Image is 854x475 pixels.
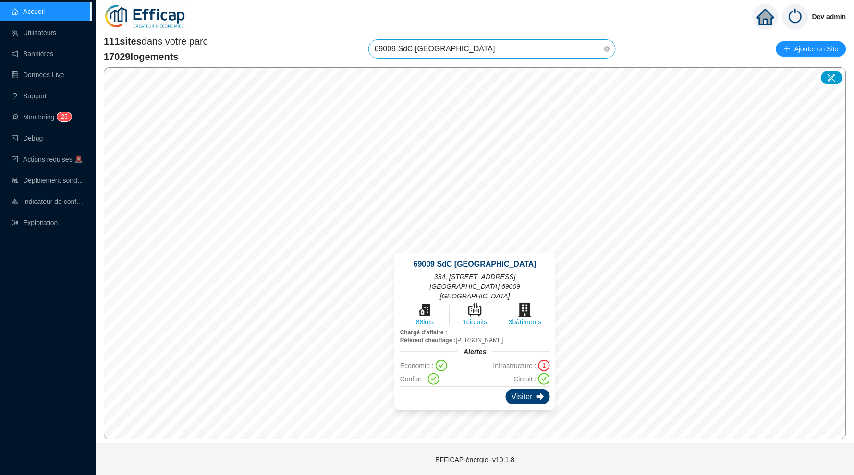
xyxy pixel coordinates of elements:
a: notificationBannières [12,50,53,58]
a: codeDebug [12,134,43,142]
span: Economie : [400,361,434,370]
span: 111 sites [104,36,142,47]
span: Infrastructure : [493,361,537,370]
span: 334, [STREET_ADDRESS] [GEOGRAPHIC_DATA] , 69009 [GEOGRAPHIC_DATA] [400,272,550,301]
a: heat-mapIndicateur de confort [12,198,85,205]
span: 1 circuits [463,317,487,327]
span: plus [784,46,791,52]
span: dans votre parc [104,35,208,48]
a: slidersExploitation [12,219,58,226]
span: 88 lots [416,317,434,327]
span: EFFICAP-énergie - v10.1.8 [436,456,515,463]
span: Dev admin [812,1,846,32]
span: Circuit : [514,374,537,384]
span: Ajouter un Site [794,42,839,56]
span: 3 bâtiments [507,317,544,327]
span: [PERSON_NAME] [400,336,550,344]
span: home [757,8,774,25]
a: monitorMonitoring25 [12,113,69,121]
div: Visiter [506,389,550,404]
span: 69009 SdC [GEOGRAPHIC_DATA] [414,259,537,270]
span: check-circle [436,360,447,371]
div: Alertes [458,347,492,356]
button: Ajouter un Site [776,41,846,57]
span: 69009 SdC Balmont Ouest [375,40,610,58]
span: 5 [64,113,68,120]
div: 1 [538,360,550,371]
span: close-circle [604,46,610,52]
img: power [782,4,808,30]
a: clusterDéploiement sondes [12,177,85,184]
span: Référent chauffage : [400,337,456,344]
a: homeAccueil [12,8,45,15]
span: 2 [61,113,64,120]
span: check-circle [538,373,550,385]
a: teamUtilisateurs [12,29,56,36]
span: check-square [12,156,18,163]
canvas: Map [104,68,846,439]
span: check-circle [428,373,439,385]
span: Confort : [400,374,426,384]
span: 17029 logements [104,50,208,63]
a: questionSupport [12,92,47,100]
span: Chargé d'affaire : [400,329,447,336]
a: databaseDonnées Live [12,71,64,79]
span: Actions requises 🚨 [23,155,83,163]
sup: 25 [57,112,71,121]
